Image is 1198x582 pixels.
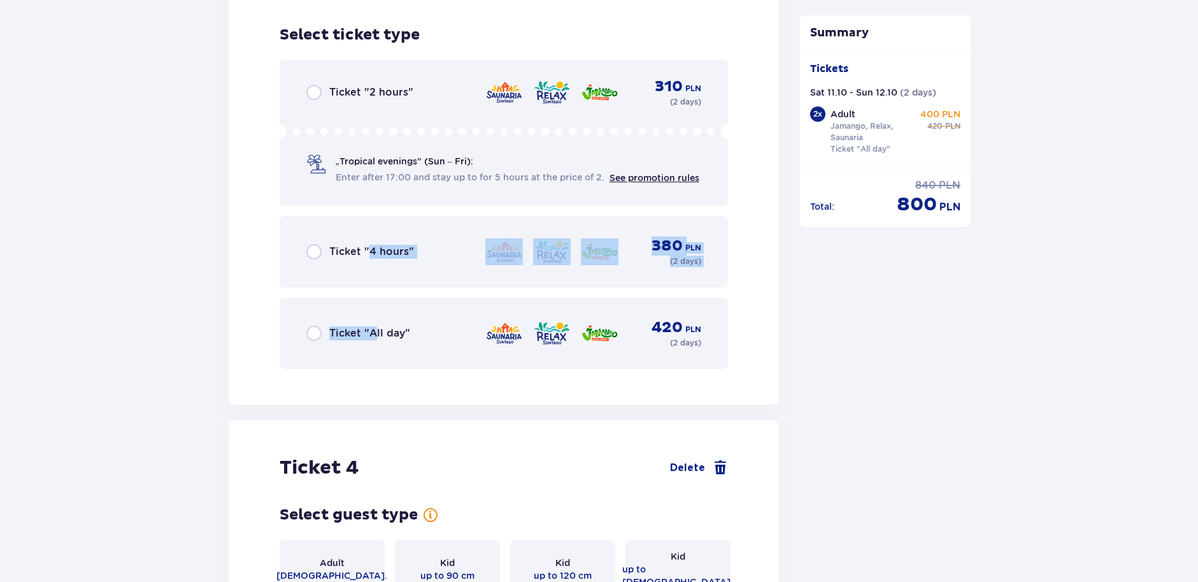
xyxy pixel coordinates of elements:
img: Relax [533,79,571,106]
span: PLN [685,83,701,94]
img: Saunaria [485,238,523,265]
span: 420 [652,318,683,337]
div: 2 x [810,106,825,122]
h3: Select guest type [280,506,418,525]
p: 400 PLN [920,108,960,120]
a: Delete [670,460,728,476]
img: Jamango [581,238,618,265]
p: Ticket "All day" [831,143,890,155]
span: 310 [655,77,683,96]
span: Kid [671,550,685,563]
a: See promotion rules [610,173,699,183]
img: Relax [533,238,571,265]
span: Enter after 17:00 and stay up to for 5 hours at the price of 2. [336,171,604,184]
img: Relax [533,320,571,347]
img: Jamango [581,79,618,106]
span: Ticket "2 hours" [329,85,413,99]
img: Jamango [581,320,618,347]
span: [DEMOGRAPHIC_DATA]. [276,569,387,582]
p: Jamango, Relax, Saunaria [831,120,918,143]
p: ( 2 days ) [670,96,701,108]
span: 420 [927,120,943,132]
p: Summary [800,25,971,41]
p: ( 2 days ) [670,256,701,267]
span: up to 90 cm [420,569,474,582]
span: Ticket "All day" [329,326,410,340]
span: Ticket "4 hours" [329,245,414,259]
span: PLN [945,120,960,132]
span: 800 [897,193,937,217]
span: „Tropical evenings" (Sun – Fri): [336,155,473,168]
span: Adult [320,557,345,569]
span: Kid [440,557,455,569]
p: ( 2 days ) [670,337,701,349]
p: Adult [831,108,855,120]
span: PLN [939,178,960,193]
h2: Ticket 4 [280,456,359,480]
span: PLN [939,200,960,214]
p: Total : [810,200,834,213]
span: PLN [685,242,701,254]
p: ( 2 days ) [900,86,936,99]
img: Saunaria [485,320,523,347]
span: Delete [670,461,705,475]
span: up to 120 cm [534,569,592,582]
span: 380 [652,236,683,256]
p: Tickets [810,62,848,76]
span: PLN [685,324,701,335]
p: Sat 11.10 - Sun 12.10 [810,86,897,99]
span: 840 [915,178,936,193]
h3: Select ticket type [280,25,420,45]
img: Saunaria [485,79,523,106]
span: Kid [555,557,570,569]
